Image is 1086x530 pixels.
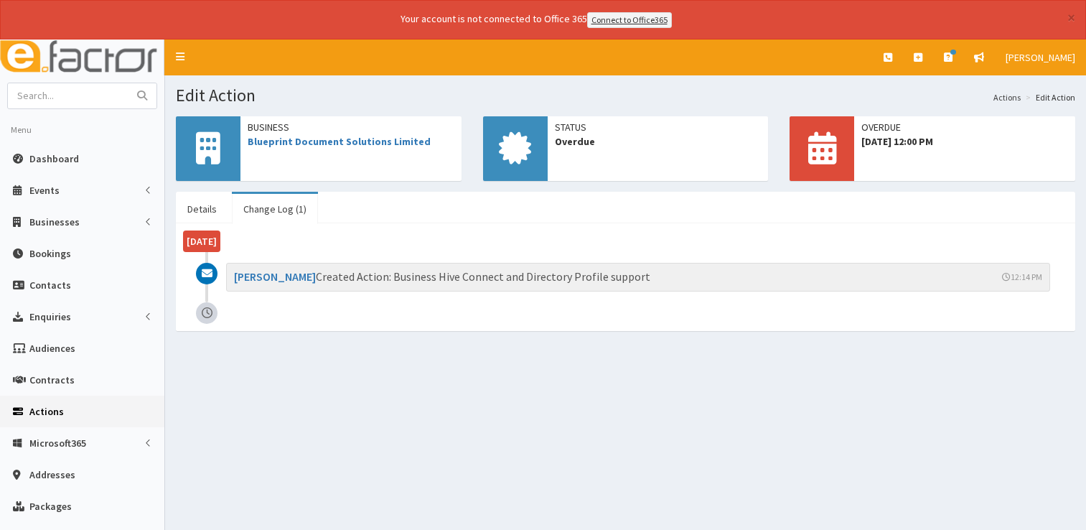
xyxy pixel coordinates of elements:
[116,11,956,28] div: Your account is not connected to Office 365
[995,264,1049,290] span: 12:14 PM
[861,134,1068,149] span: [DATE] 12:00 PM
[555,120,762,134] span: Status
[234,269,316,284] a: [PERSON_NAME]
[587,12,672,28] a: Connect to Office365
[227,264,1049,291] h3: Created Action: Business Hive Connect and Directory Profile support
[29,373,75,386] span: Contracts
[29,184,60,197] span: Events
[1006,51,1075,64] span: [PERSON_NAME]
[1067,10,1075,25] button: ×
[861,120,1068,134] span: OVERDUE
[183,231,220,252] span: [DATE]
[232,194,318,224] a: Change Log (1)
[993,91,1021,103] a: Actions
[29,500,72,513] span: Packages
[29,468,75,481] span: Addresses
[995,39,1086,75] a: [PERSON_NAME]
[29,215,80,228] span: Businesses
[1022,91,1075,103] li: Edit Action
[29,152,79,165] span: Dashboard
[29,310,71,323] span: Enquiries
[176,86,1075,105] h1: Edit Action
[29,247,71,260] span: Bookings
[248,135,431,148] a: Blueprint Document Solutions Limited
[29,342,75,355] span: Audiences
[248,120,454,134] span: Business
[29,405,64,418] span: Actions
[8,83,128,108] input: Search...
[29,279,71,292] span: Contacts
[176,194,228,224] a: Details
[29,437,86,450] span: Microsoft365
[555,134,762,149] span: Overdue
